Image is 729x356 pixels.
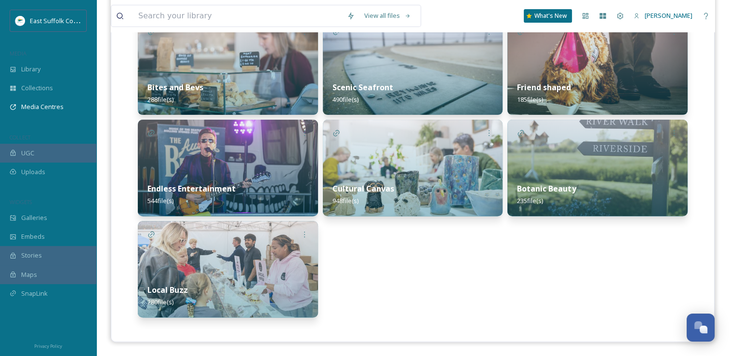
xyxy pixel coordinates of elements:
[34,340,62,351] a: Privacy Policy
[147,183,236,194] strong: Endless Entertainment
[517,95,543,104] span: 185 file(s)
[21,102,64,111] span: Media Centres
[138,120,318,216] img: 96ddc713-6f77-4883-9b7d-4241002ee1fe.jpg
[332,183,394,194] strong: Cultural Canvas
[133,5,342,27] input: Search your library
[15,16,25,26] img: ESC%20Logo.png
[147,95,173,104] span: 288 file(s)
[138,18,318,115] img: 187ad332-59d7-4936-919b-e09a8ec764f7.jpg
[323,18,503,115] img: 7b3cc291-268c-4e24-ab07-34cc75eeaa57.jpg
[332,82,393,93] strong: Scenic Seafront
[21,65,40,74] span: Library
[323,120,503,216] img: af8e106b-86cc-4908-b70e-7260d126d77f.jpg
[507,120,688,216] img: 27ec5049-6836-4a61-924f-da3d7f9bb04d.jpg
[21,213,47,222] span: Galleries
[507,18,688,115] img: 12846849-7869-412f-8e03-be1d49a9a142.jpg
[138,221,318,317] img: a200f865-f03a-46ec-bc84-8726e83f0396.jpg
[332,95,358,104] span: 490 file(s)
[517,196,543,205] span: 235 file(s)
[517,82,571,93] strong: Friend shaped
[21,83,53,93] span: Collections
[517,183,576,194] strong: Botanic Beauty
[21,289,48,298] span: SnapLink
[359,6,416,25] a: View all files
[10,134,30,141] span: COLLECT
[21,149,34,158] span: UGC
[21,270,37,279] span: Maps
[21,232,45,241] span: Embeds
[30,16,87,25] span: East Suffolk Council
[21,167,45,177] span: Uploads
[629,6,697,25] a: [PERSON_NAME]
[645,11,692,20] span: [PERSON_NAME]
[10,198,32,205] span: WIDGETS
[332,196,358,205] span: 948 file(s)
[10,50,27,57] span: MEDIA
[147,82,203,93] strong: Bites and Bevs
[524,9,572,23] a: What's New
[34,343,62,349] span: Privacy Policy
[687,314,715,342] button: Open Chat
[147,285,188,295] strong: Local Buzz
[21,251,42,260] span: Stories
[147,298,173,306] span: 280 file(s)
[147,196,173,205] span: 544 file(s)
